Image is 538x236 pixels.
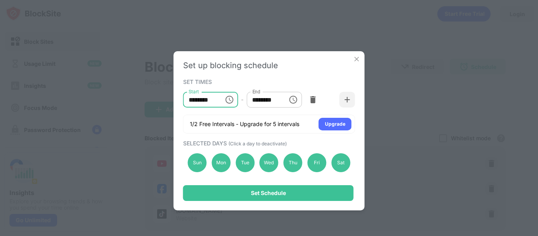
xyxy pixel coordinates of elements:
[190,120,299,128] div: 1/2 Free Intervals - Upgrade for 5 intervals
[260,153,278,172] div: Wed
[188,153,207,172] div: Sun
[284,153,302,172] div: Thu
[183,61,355,70] div: Set up blocking schedule
[325,120,345,128] div: Upgrade
[252,88,260,95] label: End
[183,78,353,85] div: SET TIMES
[183,140,353,147] div: SELECTED DAYS
[189,88,199,95] label: Start
[285,92,301,108] button: Choose time, selected time is 11:50 PM
[236,153,254,172] div: Tue
[228,141,287,147] span: (Click a day to deactivate)
[251,190,286,196] div: Set Schedule
[211,153,230,172] div: Mon
[353,55,361,63] img: x-button.svg
[241,95,243,104] div: -
[221,92,237,108] button: Choose time, selected time is 1:00 PM
[331,153,350,172] div: Sat
[308,153,327,172] div: Fri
